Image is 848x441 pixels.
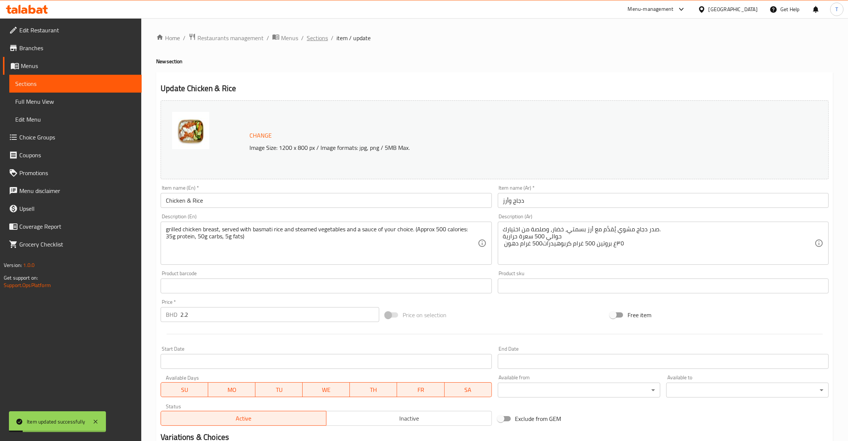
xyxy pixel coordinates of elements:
a: Sections [307,33,328,42]
a: Branches [3,39,142,57]
span: Coverage Report [19,222,136,231]
a: Edit Menu [9,110,142,128]
span: Menu disclaimer [19,186,136,195]
a: Home [156,33,180,42]
a: Upsell [3,200,142,218]
div: ​ [498,383,660,397]
span: Choice Groups [19,133,136,142]
nav: breadcrumb [156,33,833,43]
div: [GEOGRAPHIC_DATA] [709,5,758,13]
a: Full Menu View [9,93,142,110]
li: / [267,33,269,42]
a: Support.OpsPlatform [4,280,51,290]
span: Edit Menu [15,115,136,124]
span: Get support on: [4,273,38,283]
input: Please enter product sku [498,279,829,293]
a: Coverage Report [3,218,142,235]
span: Restaurants management [197,33,264,42]
button: TH [350,382,397,397]
span: Active [164,413,323,424]
input: Please enter price [180,307,379,322]
span: WE [306,384,347,395]
a: Sections [9,75,142,93]
span: T [835,5,838,13]
button: WE [303,382,350,397]
p: BHD [166,310,177,319]
a: Menus [3,57,142,75]
a: Choice Groups [3,128,142,146]
button: SU [161,382,208,397]
span: TU [258,384,300,395]
span: Full Menu View [15,97,136,106]
li: / [301,33,304,42]
span: item / update [336,33,371,42]
span: FR [400,384,441,395]
a: Restaurants management [188,33,264,43]
button: SA [445,382,492,397]
span: Exclude from GEM [515,414,561,423]
span: Change [249,130,272,141]
span: Price on selection [403,310,446,319]
div: Menu-management [628,5,674,14]
input: Enter name Ar [498,193,829,208]
button: Change [246,128,275,143]
span: Grocery Checklist [19,240,136,249]
button: Inactive [326,411,492,426]
span: Menus [21,61,136,70]
input: Please enter product barcode [161,279,491,293]
button: Active [161,411,326,426]
span: MO [211,384,252,395]
span: Upsell [19,204,136,213]
span: Branches [19,44,136,52]
input: Enter name En [161,193,491,208]
a: Promotions [3,164,142,182]
h2: Update Chicken & Rice [161,83,829,94]
span: Edit Restaurant [19,26,136,35]
textarea: grilled chicken breast, served with basmati rice and steamed vegetables and a sauce of your choic... [166,226,477,261]
h4: New section [156,58,833,65]
li: / [183,33,186,42]
span: Version: [4,260,22,270]
span: SU [164,384,205,395]
button: TU [255,382,303,397]
a: Grocery Checklist [3,235,142,253]
span: Free item [628,310,651,319]
li: / [331,33,333,42]
span: Sections [15,79,136,88]
a: Menu disclaimer [3,182,142,200]
span: Inactive [329,413,489,424]
span: Coupons [19,151,136,160]
span: SA [448,384,489,395]
span: 1.0.0 [23,260,35,270]
a: Edit Restaurant [3,21,142,39]
p: Image Size: 1200 x 800 px / Image formats: jpg, png / 5MB Max. [246,143,730,152]
span: Promotions [19,168,136,177]
img: IMG_9380638900690196445229.jpeg [172,112,209,149]
span: Menus [281,33,298,42]
a: Coupons [3,146,142,164]
div: ​ [666,383,829,397]
a: Menus [272,33,298,43]
button: FR [397,382,444,397]
div: Item updated successfully [27,418,85,426]
textarea: صدر دجاج مشوي يُقدَّم مع أرز بسمتي، خضار، وصلصة من اختيارك. حوالي 500 سعرة حرارية ٣٥غ بروتين 500 ... [503,226,815,261]
button: MO [208,382,255,397]
span: TH [353,384,394,395]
